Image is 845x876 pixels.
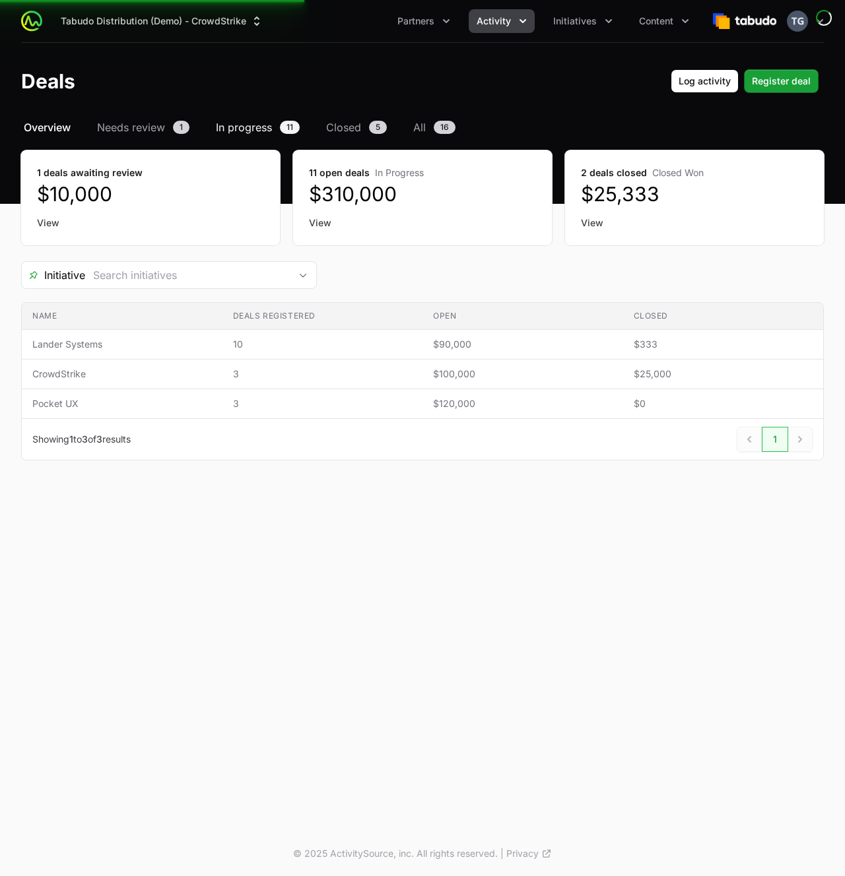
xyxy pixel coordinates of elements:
[32,367,212,381] span: CrowdStrike
[433,338,613,351] span: $90,000
[545,9,621,33] button: Initiatives
[639,15,673,28] span: Content
[744,69,819,93] button: Register deal
[222,303,423,330] th: Deals registered
[53,9,271,33] button: Tabudo Distribution (Demo) - CrowdStrike
[309,216,536,230] a: View
[309,166,536,179] dt: 11 open deals
[32,397,212,410] span: Pocket UX
[679,73,731,89] span: Log activity
[21,261,824,460] section: Deals Filters
[506,847,552,860] a: Privacy
[22,303,222,330] th: Name
[280,121,300,134] span: 11
[433,367,613,381] span: $100,000
[389,9,458,33] button: Partners
[553,15,597,28] span: Initiatives
[53,9,271,33] div: Supplier switch menu
[173,121,189,134] span: 1
[21,69,75,93] h1: Deals
[581,216,808,230] a: View
[69,433,73,445] span: 1
[216,119,272,135] span: In progress
[631,9,697,33] div: Content menu
[293,847,498,860] p: © 2025 ActivitySource, inc. All rights reserved.
[411,119,458,135] a: All16
[422,303,623,330] th: Open
[85,262,290,288] input: Search initiatives
[21,11,42,32] img: ActivitySource
[96,433,102,445] span: 3
[477,15,511,28] span: Activity
[671,69,739,93] button: Log activity
[671,69,819,93] div: Primary actions
[323,119,389,135] a: Closed5
[397,15,434,28] span: Partners
[32,338,212,351] span: Lander Systems
[375,167,424,178] span: In Progress
[631,9,697,33] button: Content
[433,397,613,410] span: $120,000
[213,119,302,135] a: In progress11
[82,433,88,445] span: 3
[500,847,504,860] span: |
[309,182,536,206] dd: $310,000
[434,121,456,134] span: 16
[233,338,413,351] span: 10
[581,166,808,179] dt: 2 deals closed
[545,9,621,33] div: Initiatives menu
[37,166,264,179] dt: 1 deals awaiting review
[369,121,387,134] span: 5
[22,267,85,283] span: Initiative
[787,11,808,32] img: Timothy Greig
[634,397,813,410] span: $0
[21,119,824,135] nav: Deals navigation
[469,9,535,33] div: Activity menu
[233,367,413,381] span: 3
[37,216,264,230] a: View
[290,262,316,288] div: Open
[94,119,192,135] a: Needs review1
[634,367,813,381] span: $25,000
[21,119,73,135] a: Overview
[32,433,131,446] p: Showing to of results
[97,119,165,135] span: Needs review
[326,119,361,135] span: Closed
[752,73,811,89] span: Register deal
[581,182,808,206] dd: $25,333
[413,119,426,135] span: All
[42,9,697,33] div: Main navigation
[652,167,704,178] span: Closed Won
[37,182,264,206] dd: $10,000
[469,9,535,33] button: Activity
[389,9,458,33] div: Partners menu
[634,338,813,351] span: $333
[24,119,71,135] span: Overview
[713,8,776,34] img: Tabudo Distribution (Demo)
[762,427,788,452] a: 1
[233,397,413,410] span: 3
[623,303,824,330] th: Closed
